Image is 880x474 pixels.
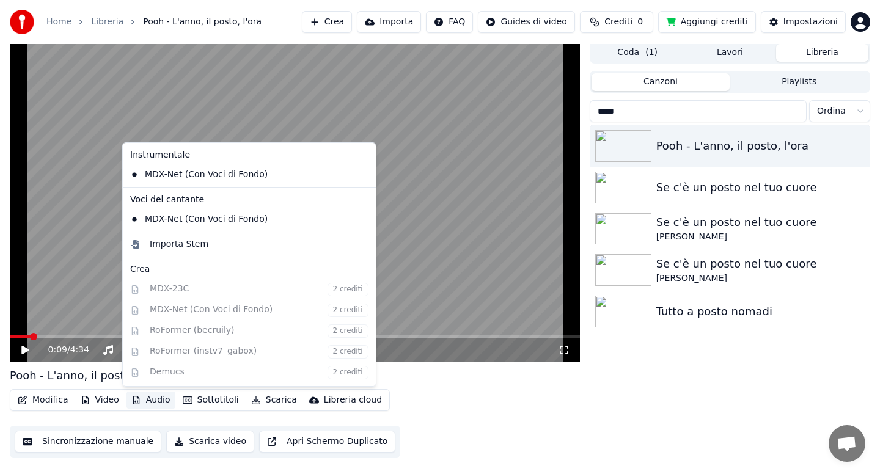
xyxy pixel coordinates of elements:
[125,210,355,229] div: MDX-Net (Con Voci di Fondo)
[246,392,302,409] button: Scarica
[166,431,254,453] button: Scarica video
[730,73,868,91] button: Playlists
[658,11,756,33] button: Aggiungi crediti
[302,11,352,33] button: Crea
[76,392,124,409] button: Video
[829,425,865,462] div: Aprire la chat
[776,44,868,62] button: Libreria
[656,179,865,196] div: Se c'è un posto nel tuo cuore
[15,431,161,453] button: Sincronizzazione manuale
[46,16,71,28] a: Home
[10,10,34,34] img: youka
[684,44,776,62] button: Lavori
[143,16,262,28] span: Pooh - L'anno, il posto, l'ora
[125,165,355,184] div: MDX-Net (Con Voci di Fondo)
[357,11,421,33] button: Importa
[761,11,846,33] button: Impostazioni
[783,16,838,28] div: Impostazioni
[645,46,658,59] span: ( 1 )
[48,344,67,356] span: 0:09
[150,238,208,250] div: Importa Stem
[656,272,865,285] div: [PERSON_NAME]
[91,16,123,28] a: Libreria
[592,73,730,91] button: Canzoni
[130,263,369,275] div: Crea
[324,394,382,406] div: Libreria cloud
[478,11,574,33] button: Guides di video
[656,214,865,231] div: Se c'è un posto nel tuo cuore
[125,190,373,210] div: Voci del cantante
[592,44,684,62] button: Coda
[125,145,373,165] div: Instrumentale
[656,303,865,320] div: Tutto a posto nomadi
[70,344,89,356] span: 4:34
[637,16,643,28] span: 0
[656,137,865,155] div: Pooh - L'anno, il posto, l'ora
[817,105,846,117] span: Ordina
[178,392,244,409] button: Sottotitoli
[656,255,865,272] div: Se c'è un posto nel tuo cuore
[604,16,632,28] span: Crediti
[46,16,262,28] nav: breadcrumb
[259,431,395,453] button: Apri Schermo Duplicato
[426,11,473,33] button: FAQ
[10,367,162,384] div: Pooh - L'anno, il posto, l'ora
[580,11,653,33] button: Crediti0
[13,392,73,409] button: Modifica
[127,392,175,409] button: Audio
[656,231,865,243] div: [PERSON_NAME]
[48,344,78,356] div: /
